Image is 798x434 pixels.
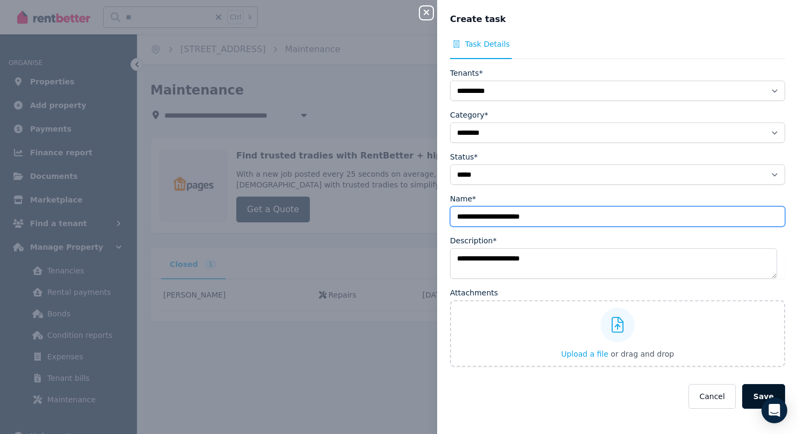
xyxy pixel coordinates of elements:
[450,151,478,162] label: Status*
[450,68,483,78] label: Tenants*
[450,287,498,298] label: Attachments
[561,349,674,359] button: Upload a file or drag and drop
[742,384,785,409] button: Save
[450,235,497,246] label: Description*
[561,350,608,358] span: Upload a file
[450,13,506,26] span: Create task
[611,350,674,358] span: or drag and drop
[450,39,785,59] nav: Tabs
[761,397,787,423] div: Open Intercom Messenger
[688,384,735,409] button: Cancel
[450,110,488,120] label: Category*
[450,193,476,204] label: Name*
[465,39,510,49] span: Task Details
